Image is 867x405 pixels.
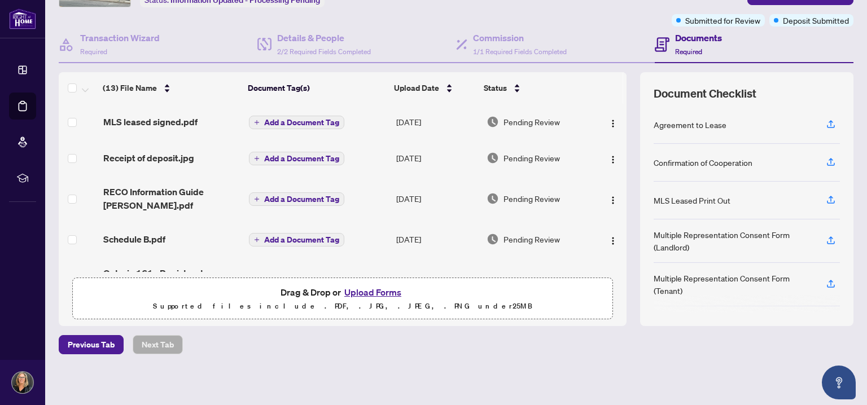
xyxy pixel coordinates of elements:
span: Required [675,47,702,56]
img: Logo [608,236,618,245]
h4: Transaction Wizard [80,31,160,45]
span: Add a Document Tag [264,155,339,162]
td: [DATE] [392,257,482,302]
img: logo [9,8,36,29]
img: Logo [608,196,618,205]
td: [DATE] [392,176,482,221]
th: Document Tag(s) [243,72,389,104]
span: Status [484,82,507,94]
span: Previous Tab [68,336,115,354]
span: plus [254,196,260,202]
button: Logo [604,113,622,131]
th: Status [479,72,592,104]
img: Profile Icon [12,372,33,393]
div: MLS Leased Print Out [654,194,730,206]
div: Agreement to Lease [654,118,726,131]
img: Logo [608,119,618,128]
button: Add a Document Tag [249,152,344,165]
span: 2/2 Required Fields Completed [277,47,371,56]
button: Next Tab [133,335,183,354]
span: plus [254,120,260,125]
button: Logo [604,230,622,248]
div: Confirmation of Cooperation [654,156,752,169]
button: Add a Document Tag [249,233,344,246]
img: Document Status [487,116,499,128]
button: Upload Forms [341,285,405,300]
td: [DATE] [392,104,482,140]
span: Pending Review [503,152,560,164]
button: Add a Document Tag [249,151,344,166]
button: Logo [604,190,622,208]
span: (13) File Name [103,82,157,94]
button: Open asap [822,366,856,399]
img: Document Status [487,152,499,164]
span: Add a Document Tag [264,195,339,203]
span: Upload Date [394,82,439,94]
button: Add a Document Tag [249,192,344,206]
span: Pending Review [503,116,560,128]
td: [DATE] [392,221,482,257]
img: Document Status [487,233,499,245]
button: Previous Tab [59,335,124,354]
div: Multiple Representation Consent Form (Tenant) [654,272,813,297]
p: Supported files include .PDF, .JPG, .JPEG, .PNG under 25 MB [80,300,606,313]
img: Logo [608,155,618,164]
span: Document Checklist [654,86,756,102]
span: plus [254,156,260,161]
td: [DATE] [392,140,482,176]
span: Submitted for Review [685,14,760,27]
div: Multiple Representation Consent Form (Landlord) [654,228,813,253]
span: Receipt of deposit.jpg [103,151,194,165]
th: Upload Date [389,72,479,104]
span: Drag & Drop orUpload FormsSupported files include .PDF, .JPG, .JPEG, .PNG under25MB [73,278,612,320]
span: Add a Document Tag [264,118,339,126]
h4: Commission [473,31,567,45]
button: Add a Document Tag [249,192,344,206]
span: Drag & Drop or [281,285,405,300]
h4: Details & People [277,31,371,45]
span: plus [254,237,260,243]
span: Pending Review [503,192,560,205]
button: Logo [604,149,622,167]
span: Required [80,47,107,56]
span: Add a Document Tag [264,236,339,244]
span: MLS leased signed.pdf [103,115,198,129]
button: Add a Document Tag [249,115,344,130]
img: Document Status [487,192,499,205]
span: Deposit Submitted [783,14,849,27]
h4: Documents [675,31,722,45]
button: Add a Document Tag [249,116,344,129]
span: Pending Review [503,233,560,245]
span: RECO Information Guide [PERSON_NAME].pdf [103,185,240,212]
span: Ontario 161 - Registrant Disclosure of Interest Disposition of Property 1.pdf [103,266,240,293]
span: 1/1 Required Fields Completed [473,47,567,56]
th: (13) File Name [98,72,243,104]
span: Schedule B.pdf [103,232,165,246]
